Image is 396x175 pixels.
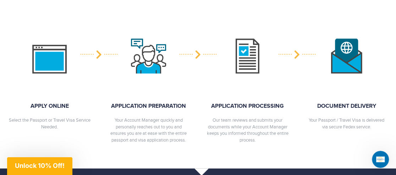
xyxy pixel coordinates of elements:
[230,39,265,74] img: image description
[7,157,72,175] div: Unlock 10% Off!
[329,39,364,74] img: image description
[207,117,288,143] p: Our team reviews and submits your documents while your Account Manager keeps you informed through...
[108,102,189,111] strong: APPLICATION PREPARATION
[306,102,387,111] strong: DOCUMENT DELIVERY
[32,39,67,74] img: image description
[9,117,90,130] p: Select the Passport or Travel Visa Service Needed.
[372,151,389,168] iframe: Intercom live chat
[306,117,387,130] p: Your Passport / Travel Visa is delivered via secure Fedex service.
[207,102,288,111] strong: APPLICATION PROCESSING
[9,102,90,111] strong: APPLY ONLINE
[15,162,65,169] span: Unlock 10% Off!
[108,117,189,143] p: Your Account Manager quickly and personally reaches out to you and ensures you are at ease with t...
[131,39,166,74] img: image description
